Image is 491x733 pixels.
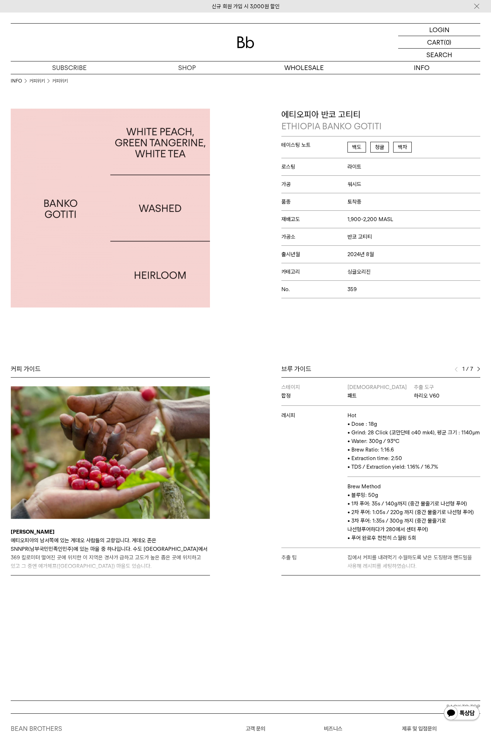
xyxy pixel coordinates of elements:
[324,724,402,733] p: 비즈니스
[347,216,393,223] span: 1,900-2,200 MASL
[29,78,45,85] a: 커피위키
[347,491,480,499] p: • 블루밍: 50g
[347,164,361,170] span: 라이트
[347,384,407,390] span: [DEMOGRAPHIC_DATA]
[347,286,357,293] span: 359
[11,386,210,519] img: BankoGotiti_170941.png
[281,411,348,420] p: 레시피
[52,78,68,85] a: 커피위키
[347,428,480,437] p: • Grind: 28 Click (코만단테 c40 mk4), 평균 크기 : 1140μm
[461,365,465,373] span: 1
[11,61,128,74] a: SUBSCRIBE
[347,251,374,258] span: 2024년 8월
[347,269,371,275] span: 싱글오리진
[128,61,246,74] a: SHOP
[427,36,444,48] p: CART
[347,420,480,428] p: • Dose : 18g
[347,181,361,188] span: 워시드
[347,508,480,517] p: • 2차 푸어: 1:05s / 220g 까지 (중간 물줄기로 나선형 푸어)
[11,529,55,535] b: [PERSON_NAME]
[347,517,480,534] p: • 3차 푸어: 1:35s / 300g 까지 (중간 물줄기로 나선형푸어하다가 280에서 센터 푸어)
[347,499,480,508] p: • 1차 푸어: 35s / 140g까지 (중간 물줄기로 나선형 푸어)
[246,61,363,74] p: WHOLESALE
[347,199,361,205] span: 토착종
[347,454,480,463] p: • Extraction time: 2:50
[281,269,348,275] span: 카테고리
[347,411,480,420] p: Hot
[347,534,480,542] p: • 푸어 완료후 천천히 스월링 5회
[281,109,481,133] p: 에티오피아 반코 고티티
[11,536,210,570] p: 에티오피아의 남서쪽에 있는 게데오 사람들의 고향입니다. 게데오 존은 SNNPR(남부국민민족인민주)에 있는 마을 중 하나입니다. 수도 [GEOGRAPHIC_DATA]에서 369...
[281,142,348,148] span: 테이스팅 노트
[347,234,372,240] span: 반코 고티티
[347,445,480,454] p: • Brew Ratio: 1:16.6
[281,365,481,373] div: 브루 가이드
[281,384,300,390] span: 스테이지
[246,724,324,733] p: 고객 문의
[466,365,469,373] span: /
[212,3,280,10] a: 신규 회원 가입 시 3,000원 할인
[281,392,348,400] p: 합정
[429,24,450,36] p: LOGIN
[370,142,389,153] span: 청귤
[363,61,480,74] p: INFO
[281,199,348,205] span: 품종
[470,365,474,373] span: 7
[443,705,480,722] img: 카카오톡 채널 1:1 채팅 버튼
[281,120,481,133] p: ETHIOPIA BANKO GOTITI
[11,109,210,308] img: 에티오피아 반코 고티티ETHIOPIA BANKO GOTITI
[11,365,210,373] div: 커피 가이드
[281,286,348,293] span: No.
[426,49,452,61] p: SEARCH
[347,437,480,445] p: • Water: 300g / 93°C
[444,36,451,48] p: (0)
[347,463,480,471] p: • TDS / Extraction yield: 1.16% / 16.7%
[281,164,348,170] span: 로스팅
[11,78,29,85] li: INFO
[281,234,348,240] span: 가공소
[237,36,254,48] img: 로고
[398,36,480,49] a: CART (0)
[347,392,414,400] p: 패트
[281,251,348,258] span: 출시년월
[414,392,480,400] p: 하리오 V60
[11,725,62,732] a: BEAN BROTHERS
[393,142,412,153] span: 백차
[11,700,480,713] button: BACK TO TOP
[414,384,434,390] span: 추출 도구
[347,142,366,153] span: 백도
[281,216,348,223] span: 재배고도
[281,181,348,188] span: 가공
[398,24,480,36] a: LOGIN
[402,724,480,733] p: 제휴 및 입점문의
[347,482,480,491] p: Brew Method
